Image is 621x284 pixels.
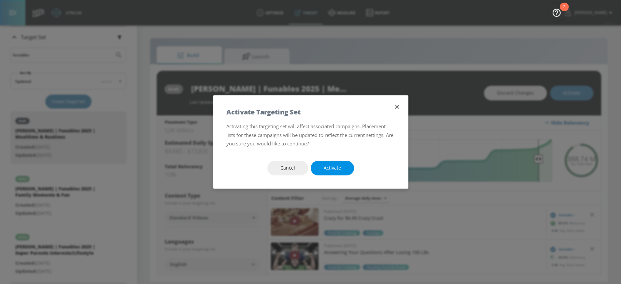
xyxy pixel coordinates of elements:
[226,109,301,115] h5: Activate Targeting Set
[547,3,566,22] button: Open Resource Center, 2 new notifications
[563,7,565,15] div: 2
[324,164,341,172] span: Activate
[280,164,295,172] span: Cancel
[311,161,354,175] button: Activate
[226,122,395,148] p: Activating this targeting set will affect associated campaigns. Placement lists for these campaig...
[267,161,308,175] button: Cancel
